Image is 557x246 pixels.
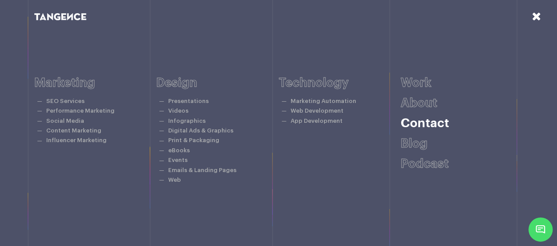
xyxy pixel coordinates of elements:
a: Content Marketing [46,128,101,133]
a: SEO Services [46,98,85,104]
a: Videos [168,108,188,114]
h6: Technology [279,76,401,90]
a: Emails & Landing Pages [168,167,236,173]
a: Podcast [401,158,449,170]
a: Influencer Marketing [46,137,107,143]
a: eBooks [168,147,190,153]
a: Social Media [46,118,84,124]
a: Digital Ads & Graphics [168,128,233,133]
a: Contact [401,117,449,129]
h6: Marketing [34,76,157,90]
a: Marketing Automation [291,98,356,104]
a: Web [168,177,181,183]
a: About [401,97,437,109]
a: Print & Packaging [168,137,219,143]
a: Web Development [291,108,343,114]
h6: Design [156,76,279,90]
a: Events [168,157,188,163]
a: Infographics [168,118,206,124]
a: Work [401,77,432,89]
a: Performance Marketing [46,108,114,114]
a: App Development [291,118,343,124]
a: Presentations [168,98,209,104]
span: Chat Widget [528,217,553,242]
a: Blog [401,137,428,150]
